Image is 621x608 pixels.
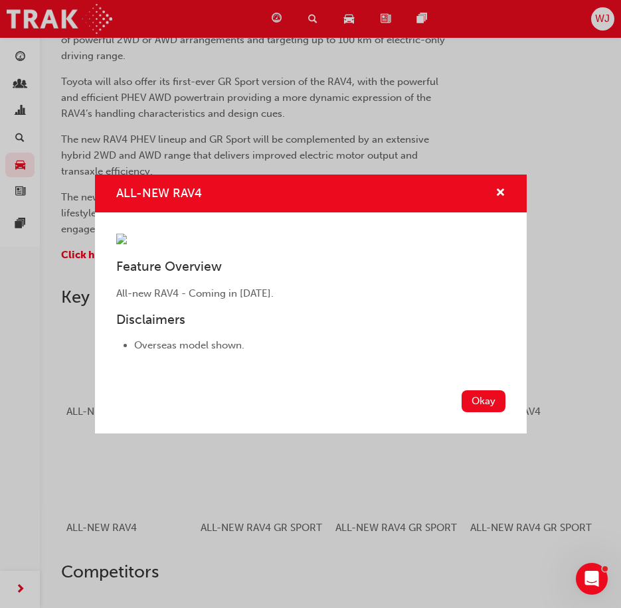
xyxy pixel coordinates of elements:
[134,338,505,353] li: Overseas model shown.
[116,234,127,244] img: 79b8f7af-b372-4f02-9c7c-e9549a675619.png
[116,287,274,299] span: All-new RAV4 - Coming in [DATE].
[495,188,505,200] span: cross-icon
[116,312,505,327] h3: Disclaimers
[95,175,527,433] div: ALL-NEW RAV4
[116,186,202,200] span: ALL-NEW RAV4
[495,185,505,202] button: cross-icon
[462,390,505,412] button: Okay
[116,259,505,274] h3: Feature Overview
[576,563,608,595] iframe: Intercom live chat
